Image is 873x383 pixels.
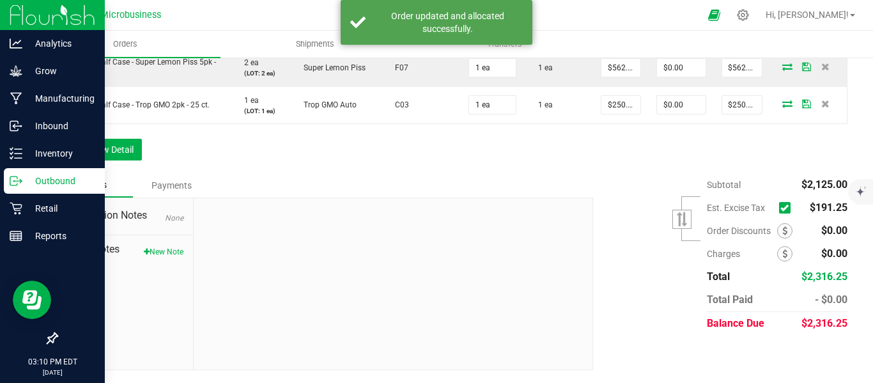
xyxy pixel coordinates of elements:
[700,3,729,27] span: Open Ecommerce Menu
[10,92,22,105] inline-svg: Manufacturing
[165,214,183,223] span: None
[532,100,553,109] span: 1 ea
[6,368,99,377] p: [DATE]
[6,356,99,368] p: 03:10 PM EDT
[801,317,847,329] span: $2,316.25
[469,96,516,114] input: 0
[96,38,155,50] span: Orders
[65,100,210,109] span: Preroll Half Case - Trop GMO 2pk - 25 ct.
[707,270,730,283] span: Total
[389,63,408,72] span: F07
[22,146,99,161] p: Inventory
[801,270,847,283] span: $2,316.25
[722,96,762,114] input: 0
[22,201,99,216] p: Retail
[816,100,835,107] span: Delete Order Detail
[297,63,366,72] span: Super Lemon Piss
[601,59,641,77] input: 0
[707,180,741,190] span: Subtotal
[816,63,835,70] span: Delete Order Detail
[31,31,220,58] a: Orders
[707,317,764,329] span: Balance Due
[13,281,51,319] iframe: Resource center
[810,201,847,214] span: $191.25
[297,100,357,109] span: Trop GMO Auto
[797,100,816,107] span: Save Order Detail
[22,118,99,134] p: Inbound
[133,174,210,197] div: Payments
[238,58,259,67] span: 2 ea
[22,36,99,51] p: Analytics
[797,63,816,70] span: Save Order Detail
[220,31,410,58] a: Shipments
[779,199,796,216] span: Calculate excise tax
[10,65,22,77] inline-svg: Grow
[735,9,751,21] div: Manage settings
[238,106,282,116] p: (LOT: 1 ea)
[707,293,753,306] span: Total Paid
[815,293,847,306] span: - $0.00
[469,59,516,77] input: 0
[722,59,762,77] input: 0
[66,208,183,223] span: Destination Notes
[389,100,409,109] span: C03
[22,63,99,79] p: Grow
[10,120,22,132] inline-svg: Inbound
[821,247,847,260] span: $0.00
[601,96,641,114] input: 0
[801,178,847,191] span: $2,125.00
[657,59,705,77] input: 0
[821,224,847,237] span: $0.00
[238,68,282,78] p: (LOT: 2 ea)
[10,147,22,160] inline-svg: Inventory
[100,10,161,20] span: Microbusiness
[22,173,99,189] p: Outbound
[532,63,553,72] span: 1 ea
[10,230,22,242] inline-svg: Reports
[10,37,22,50] inline-svg: Analytics
[707,249,777,259] span: Charges
[238,96,259,105] span: 1 ea
[766,10,849,20] span: Hi, [PERSON_NAME]!
[707,226,777,236] span: Order Discounts
[279,38,352,50] span: Shipments
[373,10,523,35] div: Order updated and allocated successfully.
[22,228,99,244] p: Reports
[657,96,705,114] input: 0
[707,203,774,213] span: Est. Excise Tax
[10,175,22,187] inline-svg: Outbound
[144,246,183,258] button: New Note
[66,242,183,257] span: Order Notes
[10,202,22,215] inline-svg: Retail
[22,91,99,106] p: Manufacturing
